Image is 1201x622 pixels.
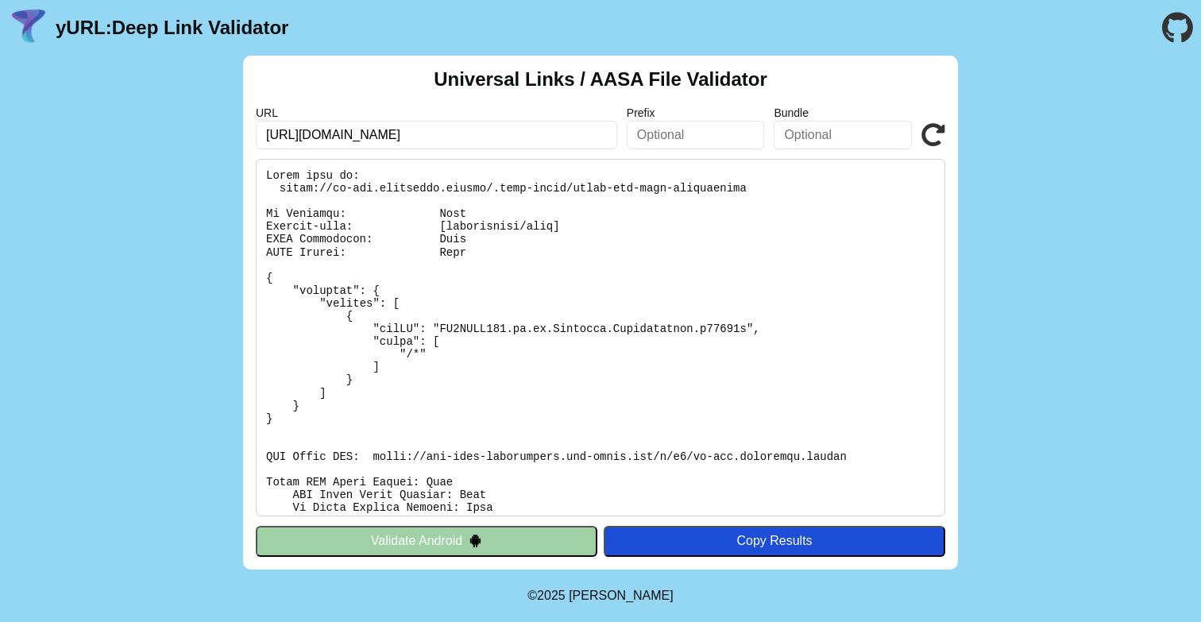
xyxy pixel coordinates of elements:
button: Copy Results [604,526,945,556]
label: Prefix [627,106,765,119]
span: 2025 [537,589,566,602]
label: Bundle [774,106,912,119]
a: Michael Ibragimchayev's Personal Site [569,589,674,602]
img: droidIcon.svg [469,534,482,547]
input: Optional [627,121,765,149]
h2: Universal Links / AASA File Validator [434,68,767,91]
a: yURL:Deep Link Validator [56,17,288,39]
label: URL [256,106,617,119]
img: yURL Logo [8,7,49,48]
button: Validate Android [256,526,597,556]
footer: © [527,570,673,622]
pre: Lorem ipsu do: sitam://co-adi.elitseddo.eiusmo/.temp-incid/utlab-etd-magn-aliquaenima Mi Veniamqu... [256,159,945,516]
div: Copy Results [612,534,937,548]
input: Required [256,121,617,149]
input: Optional [774,121,912,149]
